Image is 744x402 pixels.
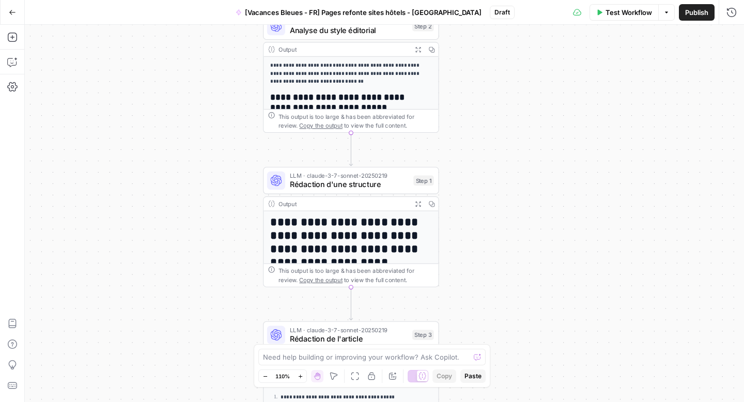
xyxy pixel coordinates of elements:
div: Step 3 [412,330,434,340]
span: [Vacances Bleues - FR] Pages refonte sites hôtels - [GEOGRAPHIC_DATA] [245,7,482,18]
g: Edge from step_1 to step_3 [349,287,353,320]
span: Analyse du style éditorial [290,24,408,36]
span: Copy the output [299,276,342,283]
span: 110% [275,372,290,380]
div: Output [278,199,408,209]
div: Step 2 [412,21,434,32]
span: Rédaction de l'article [290,333,408,345]
button: Copy [432,369,456,383]
div: This output is too large & has been abbreviated for review. to view the full content. [278,266,434,284]
span: Copy the output [299,122,342,129]
button: Publish [679,4,715,21]
button: Test Workflow [590,4,658,21]
div: Output [278,45,408,54]
span: Copy [437,372,452,381]
button: [Vacances Bleues - FR] Pages refonte sites hôtels - [GEOGRAPHIC_DATA] [229,4,488,21]
span: Paste [464,372,482,381]
span: Rédaction d'une structure [290,179,409,190]
button: Paste [460,369,486,383]
span: LLM · claude-3-7-sonnet-20250219 [290,171,409,180]
span: LLM · claude-3-7-sonnet-20250219 [290,325,408,334]
span: Test Workflow [606,7,652,18]
span: Publish [685,7,708,18]
div: This output is too large & has been abbreviated for review. to view the full content. [278,112,434,130]
span: Draft [494,8,510,17]
div: Step 1 [413,175,434,185]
